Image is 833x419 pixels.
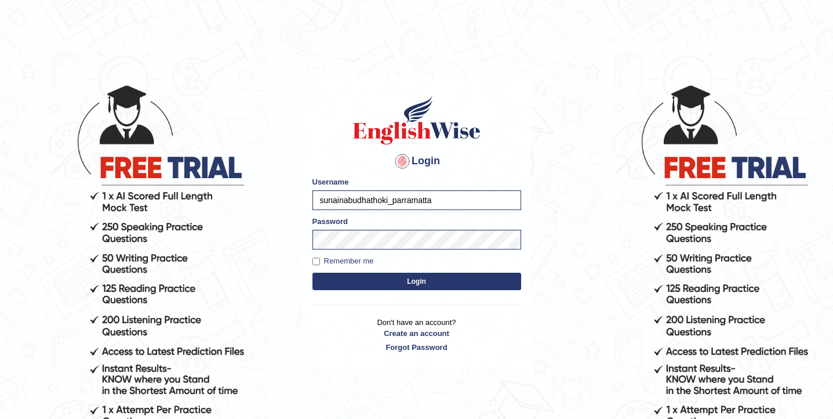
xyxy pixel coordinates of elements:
[312,152,521,171] h4: Login
[312,317,521,353] p: Don't have an account?
[312,273,521,290] button: Login
[312,255,374,267] label: Remember me
[312,328,521,339] a: Create an account
[312,216,348,227] label: Password
[351,94,483,146] img: Logo of English Wise sign in for intelligent practice with AI
[312,176,349,187] label: Username
[312,258,320,265] input: Remember me
[312,342,521,353] a: Forgot Password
